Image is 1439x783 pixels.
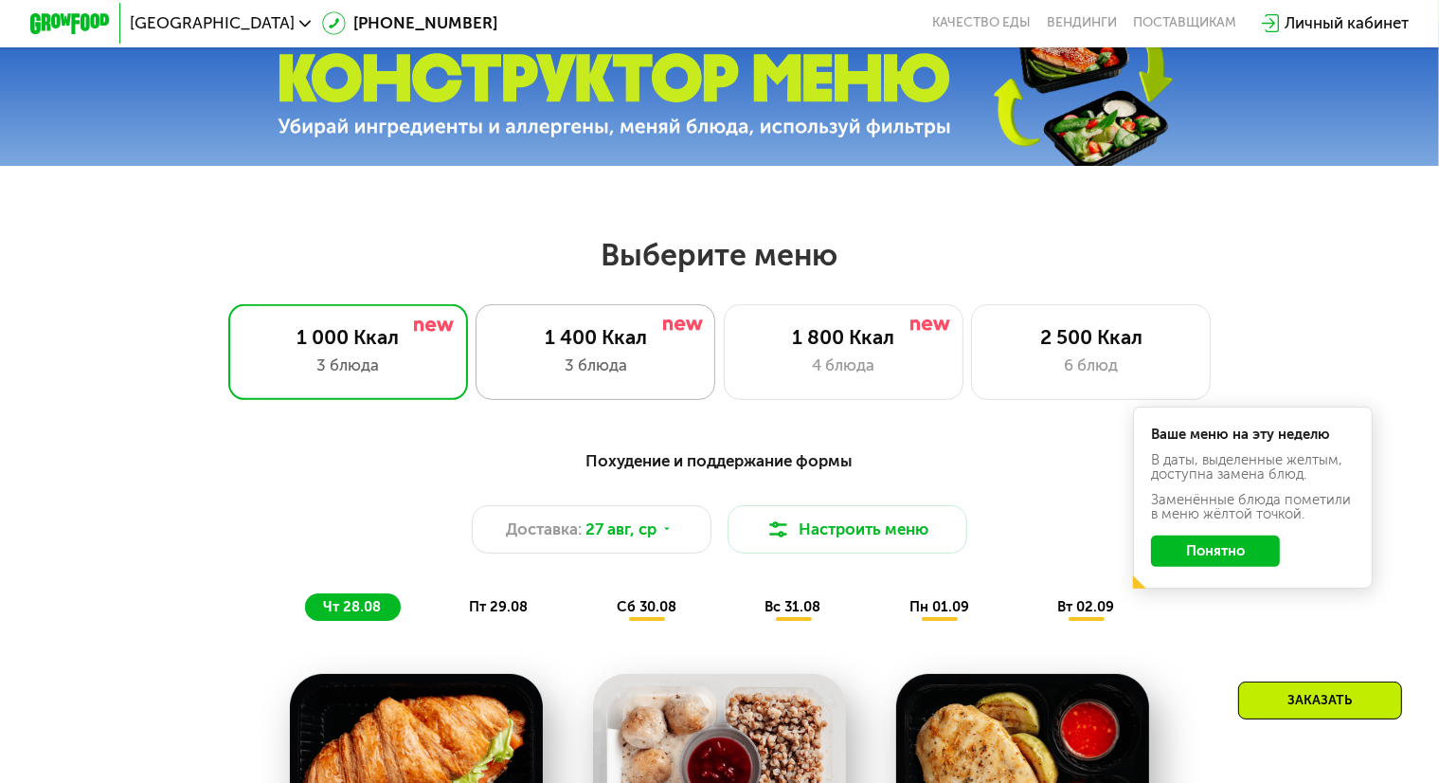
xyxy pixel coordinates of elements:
[992,354,1190,377] div: 6 блюд
[1151,536,1280,568] button: Понятно
[323,598,381,615] span: чт 28.08
[1151,428,1355,442] div: Ваше меню на эту неделю
[745,354,943,377] div: 4 блюда
[469,598,528,615] span: пт 29.08
[64,236,1376,274] h2: Выберите меню
[1151,453,1355,482] div: В даты, выделенные желтым, доступна замена блюд.
[1047,15,1117,31] a: Вендинги
[1238,682,1402,719] div: Заказать
[932,15,1031,31] a: Качество еды
[764,598,820,615] span: вс 31.08
[128,448,1311,473] div: Похудение и поддержание формы
[496,325,694,349] div: 1 400 Ккал
[130,15,295,31] span: [GEOGRAPHIC_DATA]
[249,325,447,349] div: 1 000 Ккал
[992,325,1190,349] div: 2 500 Ккал
[1057,598,1114,615] span: вт 02.09
[1133,15,1236,31] div: поставщикам
[728,505,967,554] button: Настроить меню
[496,354,694,377] div: 3 блюда
[249,354,447,377] div: 3 блюда
[617,598,676,615] span: сб 30.08
[1285,11,1409,35] div: Личный кабинет
[1151,493,1355,521] div: Заменённые блюда пометили в меню жёлтой точкой.
[745,325,943,349] div: 1 800 Ккал
[506,518,582,541] span: Доставка:
[585,518,657,541] span: 27 авг, ср
[909,598,969,615] span: пн 01.09
[322,11,498,35] a: [PHONE_NUMBER]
